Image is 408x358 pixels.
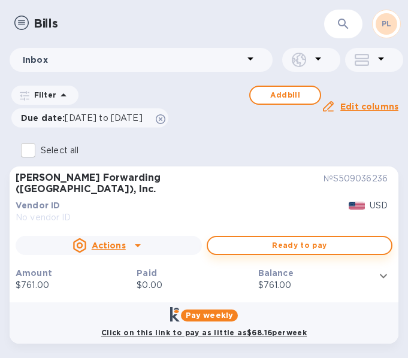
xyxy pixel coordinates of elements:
div: Due date:[DATE] to [DATE] [11,108,168,128]
button: Addbill [249,86,321,105]
span: Ready to pay [217,238,382,253]
u: Actions [92,241,126,250]
p: $0.00 [137,279,253,292]
p: Inbox [23,54,243,66]
p: No vendor ID [16,211,349,224]
h3: [PERSON_NAME] Forwarding ([GEOGRAPHIC_DATA]), Inc. [16,172,200,195]
p: USD [370,199,388,212]
p: Filter [29,90,56,100]
b: Click on this link to pay as little as $68.16 per week [101,328,307,337]
b: Vendor ID [16,201,60,210]
b: Pay weekly [186,311,233,320]
b: Amount [16,268,52,278]
b: Balance [258,268,294,278]
b: Paid [137,268,157,278]
p: № S509036236 [204,172,388,185]
h1: Bills [34,17,58,31]
u: Edit columns [340,102,398,111]
button: Ready to pay [207,236,393,255]
b: PL [382,19,392,28]
img: USD [349,202,365,210]
button: expand row [374,267,392,285]
p: $761.00 [258,279,374,292]
span: Add bill [260,88,310,102]
span: [DATE] to [DATE] [65,113,142,123]
p: $761.00 [16,279,132,292]
p: Due date : [21,112,149,124]
p: Select all [41,144,78,157]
